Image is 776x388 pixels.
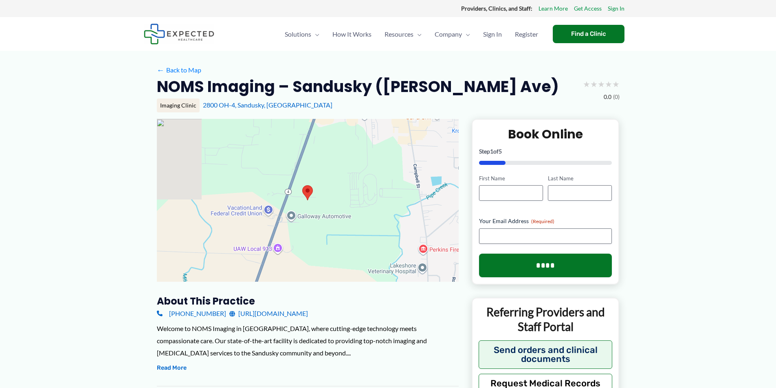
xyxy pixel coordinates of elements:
[499,148,502,155] span: 5
[590,77,598,92] span: ★
[157,99,200,112] div: Imaging Clinic
[548,175,612,182] label: Last Name
[574,3,602,14] a: Get Access
[479,340,613,369] button: Send orders and clinical documents
[531,218,554,224] span: (Required)
[332,20,372,48] span: How It Works
[326,20,378,48] a: How It Works
[157,322,459,359] div: Welcome to NOMS Imaging in [GEOGRAPHIC_DATA], where cutting-edge technology meets compassionate c...
[583,77,590,92] span: ★
[385,20,413,48] span: Resources
[378,20,428,48] a: ResourcesMenu Toggle
[605,77,612,92] span: ★
[608,3,624,14] a: Sign In
[157,64,201,76] a: ←Back to Map
[278,20,326,48] a: SolutionsMenu Toggle
[479,217,612,225] label: Your Email Address
[157,363,187,373] button: Read More
[515,20,538,48] span: Register
[479,149,612,154] p: Step of
[435,20,462,48] span: Company
[598,77,605,92] span: ★
[462,20,470,48] span: Menu Toggle
[428,20,477,48] a: CompanyMenu Toggle
[229,307,308,320] a: [URL][DOMAIN_NAME]
[539,3,568,14] a: Learn More
[553,25,624,43] a: Find a Clinic
[311,20,319,48] span: Menu Toggle
[508,20,545,48] a: Register
[461,5,532,12] strong: Providers, Clinics, and Staff:
[613,92,620,102] span: (0)
[604,92,611,102] span: 0.0
[612,77,620,92] span: ★
[203,101,332,109] a: 2800 OH-4, Sandusky, [GEOGRAPHIC_DATA]
[157,66,165,74] span: ←
[157,295,459,307] h3: About this practice
[144,24,214,44] img: Expected Healthcare Logo - side, dark font, small
[479,126,612,142] h2: Book Online
[157,307,226,320] a: [PHONE_NUMBER]
[285,20,311,48] span: Solutions
[479,305,613,334] p: Referring Providers and Staff Portal
[413,20,422,48] span: Menu Toggle
[157,77,559,96] h2: NOMS Imaging – Sandusky ([PERSON_NAME] Ave)
[479,175,543,182] label: First Name
[477,20,508,48] a: Sign In
[483,20,502,48] span: Sign In
[278,20,545,48] nav: Primary Site Navigation
[490,148,493,155] span: 1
